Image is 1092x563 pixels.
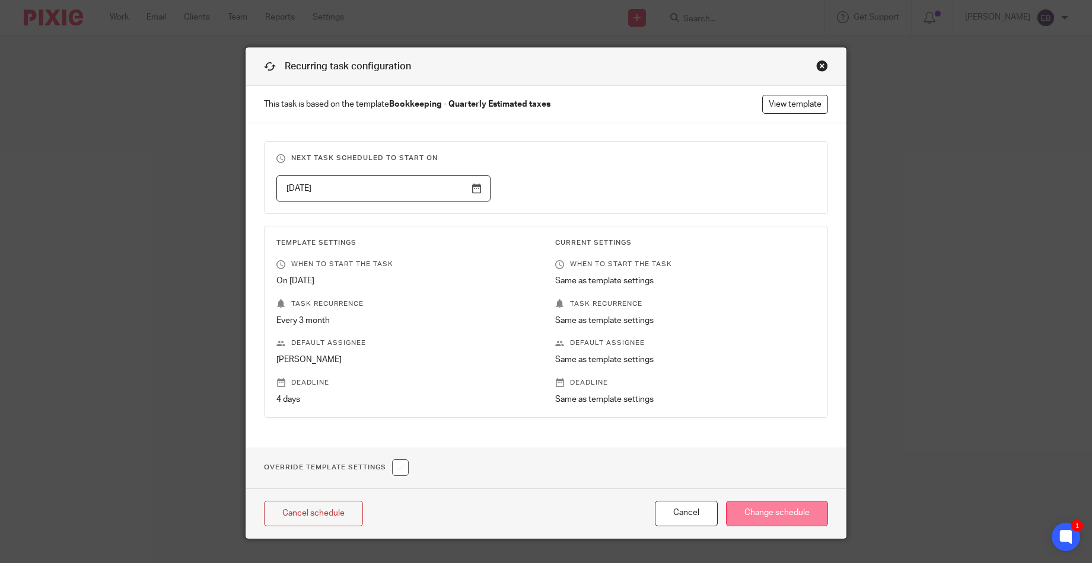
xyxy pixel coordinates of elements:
span: This task is based on the template [264,98,550,110]
p: [PERSON_NAME] [276,354,537,366]
h3: Template Settings [276,238,537,248]
p: Default assignee [555,338,816,348]
p: Same as template settings [555,354,816,366]
p: When to start the task [276,260,537,269]
h3: Current Settings [555,238,816,248]
p: Deadline [276,378,537,388]
p: Same as template settings [555,394,816,405]
a: View template [762,95,828,114]
p: Default assignee [276,338,537,348]
p: 4 days [276,394,537,405]
p: Deadline [555,378,816,388]
p: Task recurrence [276,299,537,309]
p: Every 3 month [276,315,537,327]
input: Change schedule [726,501,828,526]
a: Cancel schedule [264,501,363,526]
p: Task recurrence [555,299,816,309]
strong: Bookkeeping - Quarterly Estimated taxes [389,100,550,108]
p: When to start the task [555,260,816,269]
p: On [DATE] [276,275,537,287]
div: 1 [1071,520,1083,532]
div: Close this dialog window [816,60,828,72]
p: Same as template settings [555,275,816,287]
input: Use the arrow keys to pick a date [276,175,490,202]
h1: Override Template Settings [264,459,409,476]
h1: Recurring task configuration [264,60,411,73]
p: Same as template settings [555,315,816,327]
button: Cancel [655,501,718,526]
h3: Next task scheduled to start on [276,153,816,163]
